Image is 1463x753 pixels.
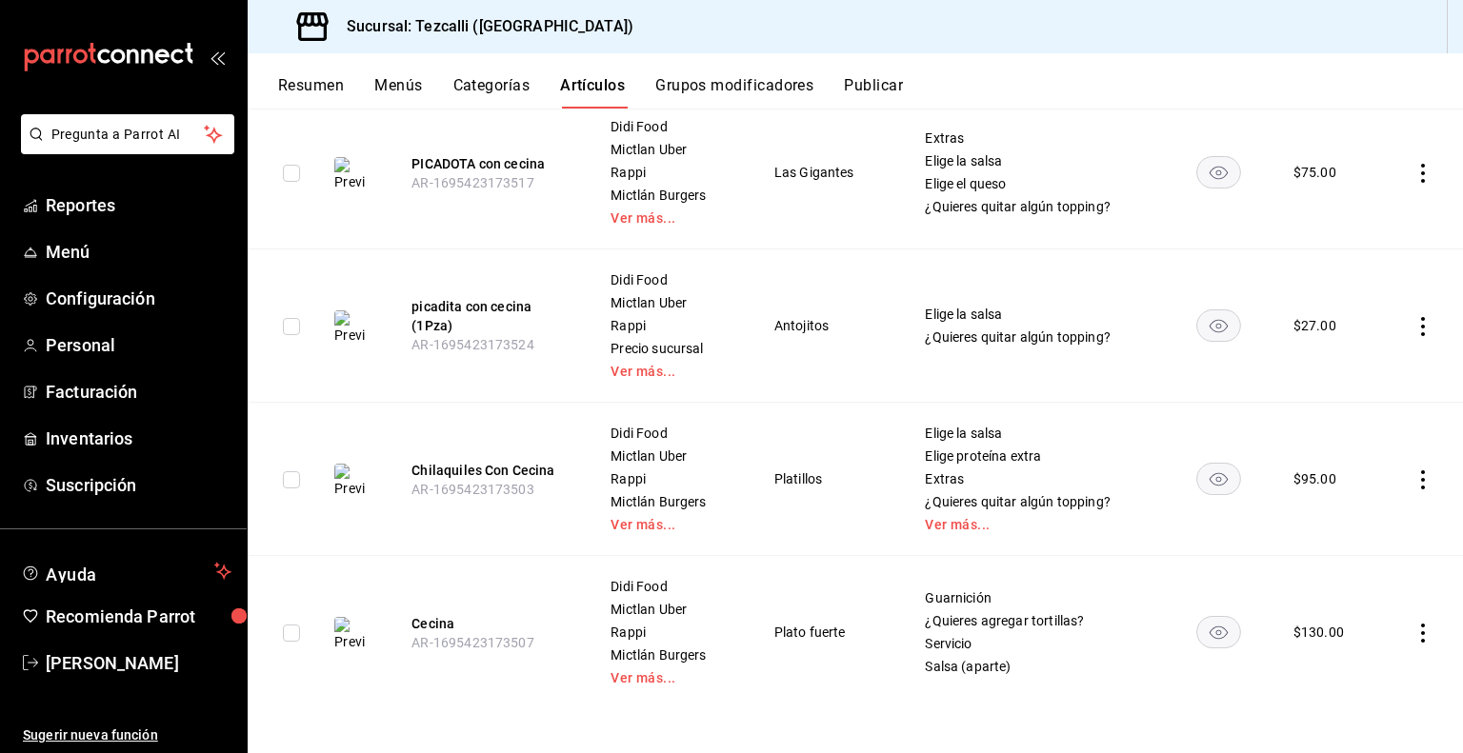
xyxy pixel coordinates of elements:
span: Recomienda Parrot [46,604,231,629]
span: Guarnición [925,591,1143,604]
span: Mictlan Uber [611,296,726,309]
button: availability-product [1196,616,1241,648]
div: $ 130.00 [1293,623,1344,642]
div: $ 75.00 [1293,163,1336,182]
span: Mictlan Uber [611,449,726,463]
span: Elige la salsa [925,154,1143,168]
span: Plato fuerte [774,625,878,639]
span: Configuración [46,286,231,311]
span: Rappi [611,166,726,179]
a: Ver más... [611,211,726,225]
span: Elige el queso [925,177,1143,190]
span: ¿Quieres quitar algún topping? [925,495,1143,508]
span: AR-1695423173517 [411,175,533,190]
span: Extras [925,472,1143,485]
button: Categorías [453,76,531,109]
span: Precio sucursal [611,342,726,355]
span: Didi Food [611,273,726,287]
span: Suscripción [46,472,231,498]
img: Preview [334,464,365,498]
span: AR-1695423173503 [411,482,533,497]
span: Rappi [611,472,726,485]
span: ¿Quieres quitar algún topping? [925,200,1143,213]
button: actions [1413,624,1433,643]
button: Publicar [844,76,903,109]
span: Mictlan Uber [611,603,726,616]
span: Sugerir nueva función [23,725,231,745]
span: Rappi [611,625,726,639]
span: Elige proteína extra [925,449,1143,463]
button: availability-product [1196,156,1241,188]
div: $ 27.00 [1293,316,1336,335]
span: Didi Food [611,580,726,593]
div: navigation tabs [278,76,1463,109]
button: availability-product [1196,309,1241,342]
span: Las Gigantes [774,166,878,179]
button: actions [1413,470,1433,489]
span: Mictlán Burgers [611,188,726,202]
span: Reportes [46,192,231,218]
span: AR-1695423173524 [411,337,533,352]
span: Ayuda [46,560,207,583]
button: Grupos modificadores [655,76,813,109]
span: AR-1695423173507 [411,635,533,650]
span: Rappi [611,319,726,332]
span: Didi Food [611,120,726,133]
button: Menús [374,76,422,109]
span: Salsa (aparte) [925,660,1143,673]
span: Antojitos [774,319,878,332]
a: Ver más... [611,365,726,378]
button: edit-product-location [411,614,564,633]
span: Mictlán Burgers [611,495,726,508]
span: Extras [925,131,1143,145]
button: Artículos [560,76,625,109]
button: Resumen [278,76,344,109]
span: Mictlan Uber [611,143,726,156]
button: Pregunta a Parrot AI [21,114,234,154]
span: Inventarios [46,426,231,451]
button: actions [1413,164,1433,183]
a: Ver más... [925,518,1143,531]
button: edit-product-location [411,297,564,335]
button: open_drawer_menu [210,50,225,65]
span: [PERSON_NAME] [46,650,231,676]
span: Menú [46,239,231,265]
span: Personal [46,332,231,358]
span: ¿Quieres quitar algún topping? [925,330,1143,344]
button: edit-product-location [411,461,564,480]
span: Servicio [925,637,1143,650]
button: availability-product [1196,463,1241,495]
h3: Sucursal: Tezcalli ([GEOGRAPHIC_DATA]) [331,15,633,38]
span: Elige la salsa [925,307,1143,321]
img: Preview [334,157,365,191]
span: Didi Food [611,426,726,440]
button: edit-product-location [411,154,564,173]
a: Pregunta a Parrot AI [13,138,234,158]
img: Preview [334,310,365,345]
span: Pregunta a Parrot AI [51,125,205,145]
span: Facturación [46,379,231,405]
button: actions [1413,317,1433,336]
a: Ver más... [611,671,726,684]
span: Mictlán Burgers [611,648,726,662]
span: Elige la salsa [925,426,1143,440]
a: Ver más... [611,518,726,531]
img: Preview [334,617,365,651]
span: Platillos [774,472,878,485]
span: ¿Quieres agregar tortillas? [925,614,1143,627]
div: $ 95.00 [1293,469,1336,488]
